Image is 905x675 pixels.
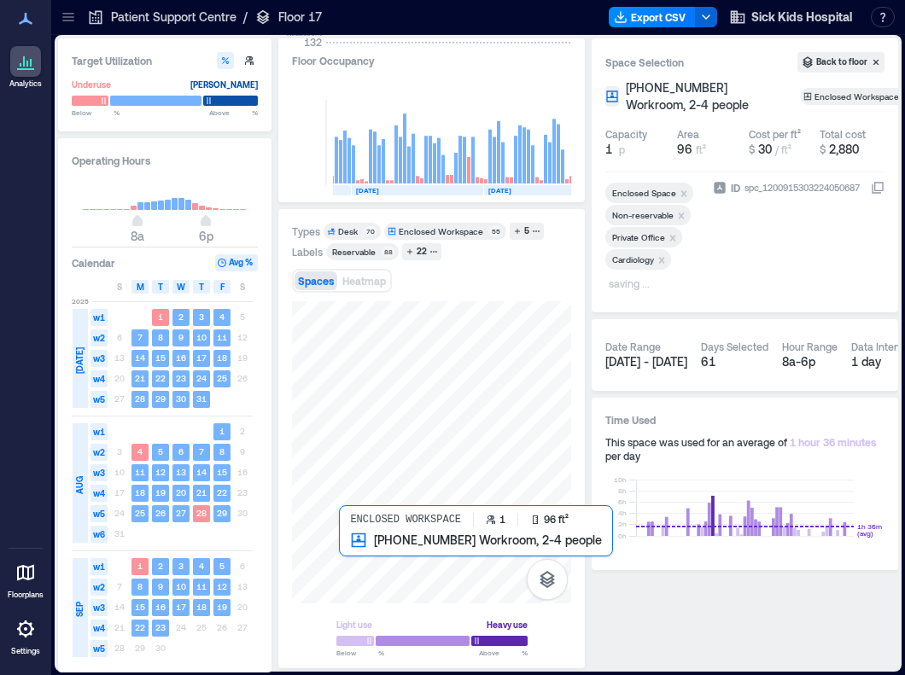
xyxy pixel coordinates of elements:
a: Settings [5,608,46,661]
p: Floorplans [8,590,44,600]
span: ft² [696,143,706,155]
text: 9 [158,581,163,591]
div: Reservable [332,246,376,258]
text: 14 [196,467,207,477]
div: Enclosed Space [612,187,676,199]
div: This space was used for an average of per day [605,435,885,463]
button: Export CSV [609,7,696,27]
div: Date Range [605,340,661,353]
text: [DATE] [488,186,511,195]
span: [DATE] - [DATE] [605,354,687,369]
p: saving ... [609,275,699,295]
span: Sick Kids Hospital [751,9,852,26]
span: w4 [90,620,108,637]
span: M [137,280,144,294]
div: Remove Enclosed Space [676,187,693,199]
span: W [177,280,185,294]
tspan: 6h [618,498,627,506]
div: Total cost [820,127,866,141]
div: Labels [292,245,323,259]
text: 6 [178,446,184,457]
a: Floorplans [3,552,49,605]
text: 28 [135,393,145,404]
text: 17 [196,352,207,363]
text: 12 [155,467,166,477]
span: w6 [90,526,108,543]
div: Enclosed Workspace [814,90,902,102]
text: 11 [196,581,207,591]
text: 2 [158,561,163,571]
p: Settings [11,646,40,656]
text: 23 [155,622,166,632]
text: 3 [178,561,184,571]
span: p [619,143,625,156]
p: / [243,9,248,26]
span: 6p [199,229,213,243]
div: Floor Occupancy [292,52,571,69]
div: 61 [701,353,768,370]
span: AUG [73,476,86,494]
span: w3 [90,599,108,616]
text: 4 [199,561,204,571]
span: w2 [90,579,108,596]
span: 96 [677,142,692,156]
span: w1 [90,423,108,440]
span: w4 [90,370,108,387]
div: 22 [414,244,429,259]
div: 5 [522,224,532,239]
button: Sick Kids Hospital [724,3,857,31]
div: Hour Range [782,340,838,353]
span: Above % [209,108,258,118]
text: 5 [158,446,163,457]
span: w5 [90,640,108,657]
div: Non-reservable [612,209,674,221]
h3: Space Selection [605,54,797,71]
tspan: 10h [614,475,627,484]
text: 18 [217,352,227,363]
span: w5 [90,391,108,408]
text: 7 [199,446,204,457]
button: Spaces [295,271,337,290]
text: [DATE] [356,186,379,195]
text: 27 [176,508,186,518]
tspan: 2h [618,520,627,528]
text: 15 [217,467,227,477]
button: [PHONE_NUMBER] Workroom, 2-4 people [626,79,793,113]
text: 15 [155,352,166,363]
text: 29 [155,393,166,404]
div: Types [292,224,320,238]
div: Light use [336,616,372,633]
span: w5 [90,505,108,522]
text: 1 [219,426,225,436]
p: Patient Support Centre [111,9,236,26]
text: 8 [219,446,225,457]
text: 22 [155,373,166,383]
p: Floor 17 [278,9,322,26]
text: 25 [135,508,145,518]
div: Underuse [72,76,111,93]
text: 4 [137,446,143,457]
div: Remove Cardiology [654,253,671,265]
div: Cardiology [612,253,654,265]
span: T [199,280,204,294]
div: Remove Non-reservable [674,209,691,221]
tspan: 4h [618,509,627,517]
span: F [220,280,225,294]
text: 25 [217,373,227,383]
h3: Operating Hours [72,152,258,169]
div: 70 [363,226,377,236]
h3: Time Used [605,411,885,428]
div: 55 [488,226,503,236]
span: SEP [73,602,86,617]
text: 14 [135,352,145,363]
text: 4 [219,311,225,322]
div: Area [677,127,699,141]
button: 22 [402,243,441,260]
span: w2 [90,329,108,346]
div: Cost per ft² [749,127,801,141]
div: Enclosed Workspace [399,225,483,237]
span: 30 [758,142,772,156]
text: 19 [155,487,166,498]
text: 21 [135,373,145,383]
span: $ [820,143,826,155]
